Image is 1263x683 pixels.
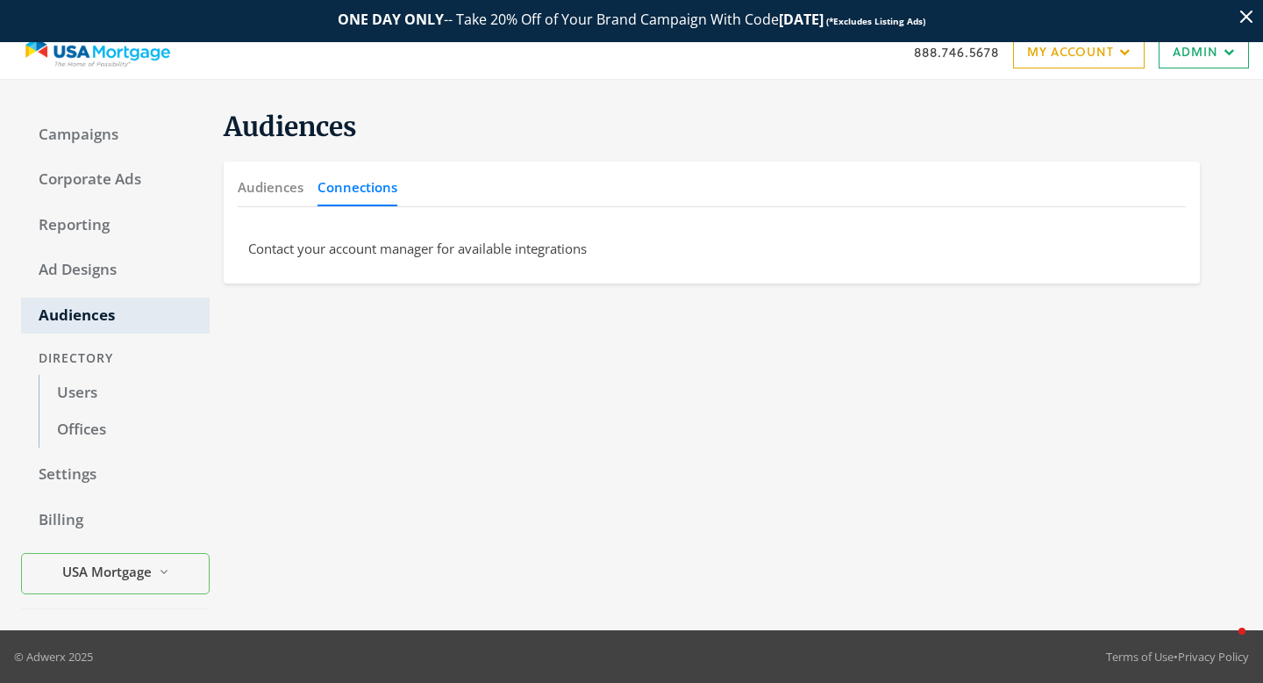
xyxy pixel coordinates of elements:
[62,562,152,582] span: USA Mortgage
[21,502,210,539] a: Billing
[21,162,210,198] a: Corporate Ads
[1106,649,1174,665] a: Terms of Use
[21,252,210,289] a: Ad Designs
[39,412,210,449] a: Offices
[914,43,999,61] a: 888.746.5678
[21,207,210,244] a: Reporting
[21,553,210,594] button: USA Mortgage
[21,117,210,154] a: Campaigns
[224,110,357,143] span: Audiences
[14,31,182,75] img: Adwerx
[248,239,587,259] span: Contact your account manager for available integrations
[1178,649,1249,665] a: Privacy Policy
[1159,36,1249,68] a: Admin
[21,298,210,334] a: Audiences
[39,375,210,412] a: Users
[21,457,210,493] a: Settings
[1106,648,1249,665] div: •
[318,169,397,206] button: Connections
[238,169,303,206] button: Audiences
[1203,623,1245,665] iframe: Intercom live chat
[14,648,93,665] p: © Adwerx 2025
[1013,36,1145,68] a: My Account
[21,342,210,375] div: Directory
